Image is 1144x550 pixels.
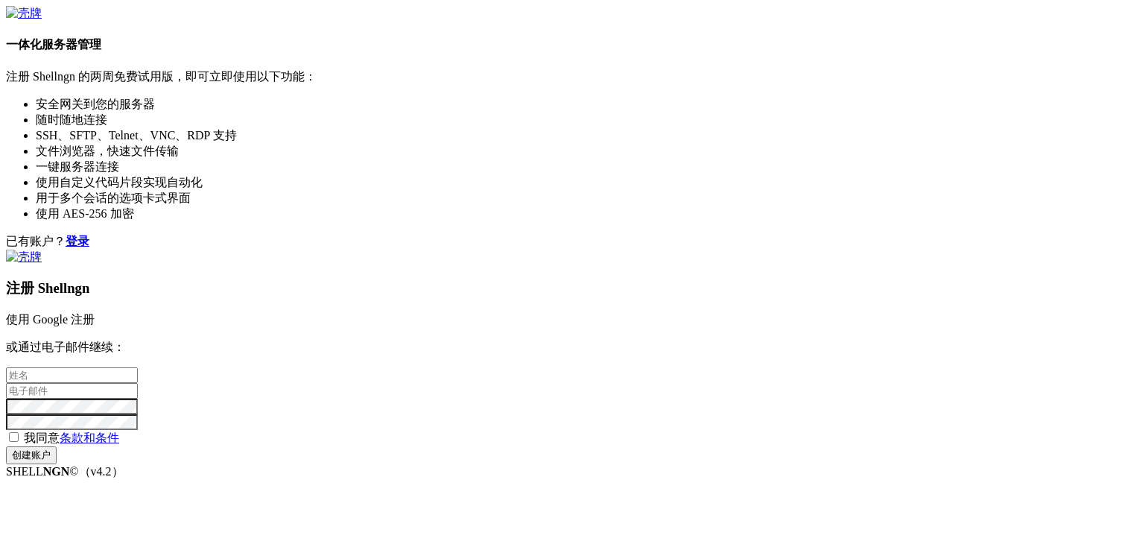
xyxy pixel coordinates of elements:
[112,465,124,478] font: ）
[60,432,119,444] a: 条款和条件
[6,367,138,383] input: 姓名
[36,129,237,142] font: SSH、SFTP、Telnet、VNC、RDP 支持
[36,176,203,189] font: 使用自定义代码片段实现自动化
[36,160,119,173] font: 一键服务器连接
[69,465,78,478] font: ©
[6,70,317,83] font: 注册 Shellngn 的两周免费试用版，即可立即使用以下功能：
[6,6,42,22] img: 壳牌
[6,383,138,399] input: 电子邮件
[6,250,42,265] img: 壳牌
[36,207,134,220] font: 使用 AES-256 加密
[9,432,19,442] input: 我同意条款和条件
[97,465,112,478] font: 4.2
[6,446,57,464] input: 创建账户
[36,98,155,110] font: 安全网关到您的服务器
[6,235,66,247] font: 已有账户？
[36,145,179,157] font: 文件浏览器，快速文件传输
[36,113,107,126] font: 随时随地连接
[6,313,95,326] font: 使用 Google 注册
[66,235,89,247] a: 登录
[24,432,60,444] font: 我同意
[6,38,101,51] font: 一体化服务器管理
[79,465,124,478] span: 4.2.0
[36,192,191,204] font: 用于多个会话的选项卡式界面
[6,341,125,353] font: 或通过电子邮件继续：
[79,465,97,478] font: （v
[6,465,43,478] font: SHELL
[6,280,89,296] font: 注册 Shellngn
[43,465,70,478] font: NGN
